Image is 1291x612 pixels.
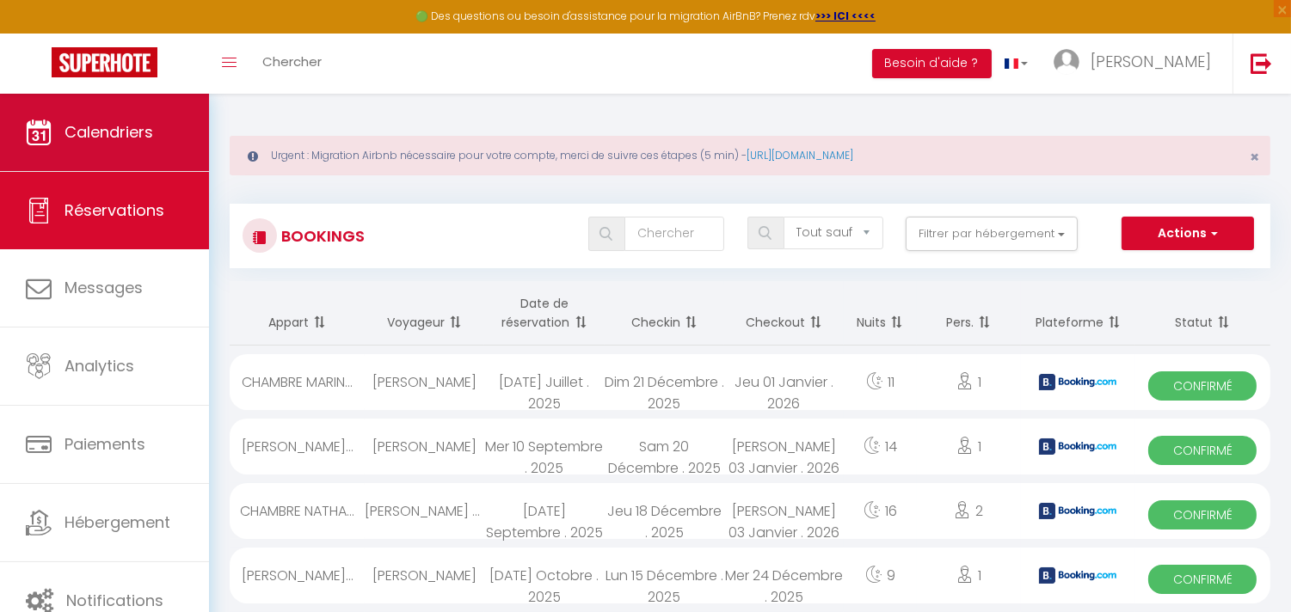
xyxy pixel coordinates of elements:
a: Chercher [249,34,335,94]
button: Besoin d'aide ? [872,49,992,78]
th: Sort by status [1135,281,1270,346]
h3: Bookings [277,217,365,255]
th: Sort by booking date [484,281,604,346]
button: Actions [1122,217,1254,251]
th: Sort by nights [844,281,917,346]
th: Sort by guest [365,281,484,346]
span: Chercher [262,52,322,70]
button: Close [1250,150,1259,165]
th: Sort by channel [1021,281,1135,346]
a: >>> ICI <<<< [815,9,876,23]
img: Super Booking [52,47,157,77]
span: Calendriers [65,121,153,143]
th: Sort by rentals [230,281,365,346]
span: Notifications [66,590,163,611]
span: Hébergement [65,511,170,533]
img: ... [1054,49,1079,75]
span: Analytics [65,355,134,376]
input: Chercher [624,217,724,251]
th: Sort by checkout [724,281,844,346]
span: × [1250,146,1259,168]
button: Filtrer par hébergement [906,217,1078,251]
a: ... [PERSON_NAME] [1041,34,1233,94]
th: Sort by people [917,281,1021,346]
a: [URL][DOMAIN_NAME] [747,148,853,162]
span: Réservations [65,199,164,221]
div: Urgent : Migration Airbnb nécessaire pour votre compte, merci de suivre ces étapes (5 min) - [230,136,1270,175]
th: Sort by checkin [605,281,724,346]
span: Paiements [65,433,145,455]
span: Messages [65,277,143,298]
span: [PERSON_NAME] [1091,51,1211,72]
img: logout [1251,52,1272,74]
